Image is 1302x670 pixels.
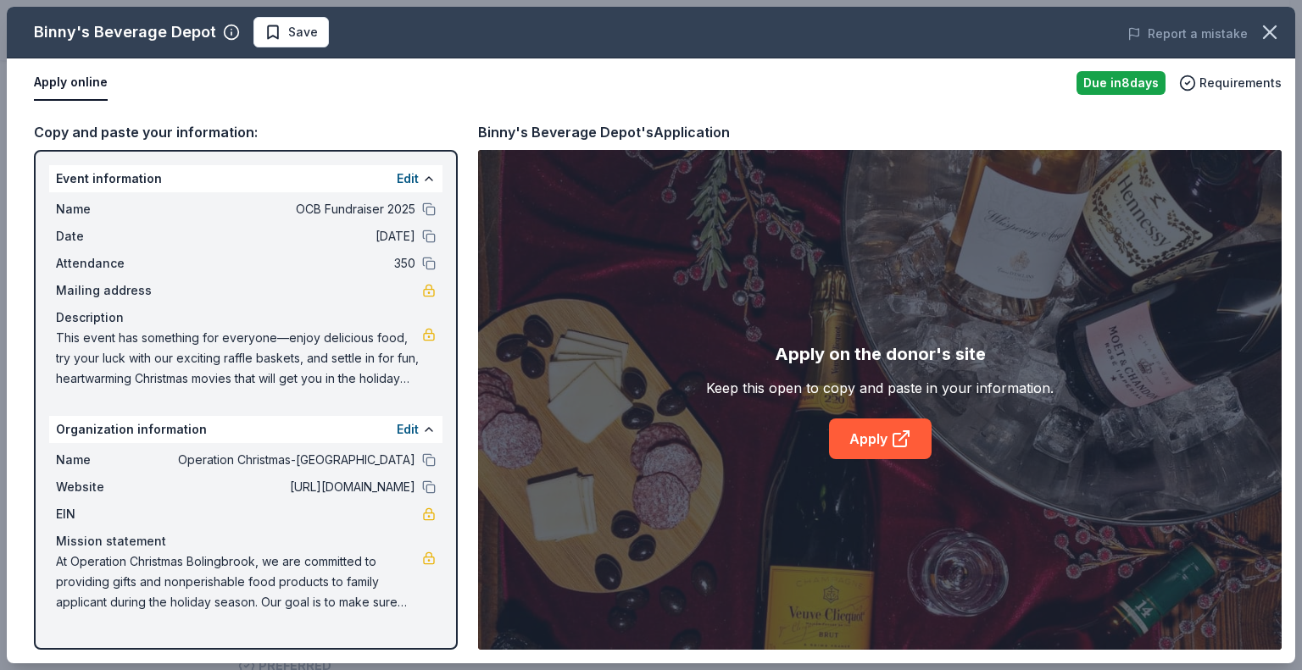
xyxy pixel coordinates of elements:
span: This event has something for everyone—enjoy delicious food, try your luck with our exciting raffl... [56,328,422,389]
span: [DATE] [170,226,415,246]
span: Name [56,199,170,219]
div: Event information [49,165,442,192]
span: Save [288,22,318,42]
div: Copy and paste your information: [34,121,458,143]
div: Binny's Beverage Depot [34,19,216,46]
div: Mission statement [56,531,436,551]
div: Due in 8 days [1077,71,1166,95]
span: Mailing address [56,280,170,301]
span: Website [56,477,170,497]
span: At Operation Christmas Bolingbrook, we are committed to providing gifts and nonperishable food pr... [56,551,422,612]
span: Attendance [56,253,170,274]
div: Description [56,307,436,328]
span: 350 [170,253,415,274]
span: [URL][DOMAIN_NAME] [170,477,415,497]
div: Organization information [49,416,442,443]
span: Date [56,226,170,246]
span: EIN [56,504,170,524]
button: Edit [397,419,419,440]
span: Operation Christmas-[GEOGRAPHIC_DATA] [170,450,415,470]
div: Apply on the donor's site [775,341,986,368]
button: Save [253,17,329,47]
button: Requirements [1179,73,1282,93]
span: Name [56,450,170,470]
button: Apply online [34,65,108,101]
button: Report a mistake [1127,24,1248,44]
a: Apply [829,418,932,459]
button: Edit [397,169,419,189]
div: Keep this open to copy and paste in your information. [706,378,1054,398]
span: Requirements [1199,73,1282,93]
div: Binny's Beverage Depot's Application [478,121,730,143]
span: OCB Fundraiser 2025 [170,199,415,219]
